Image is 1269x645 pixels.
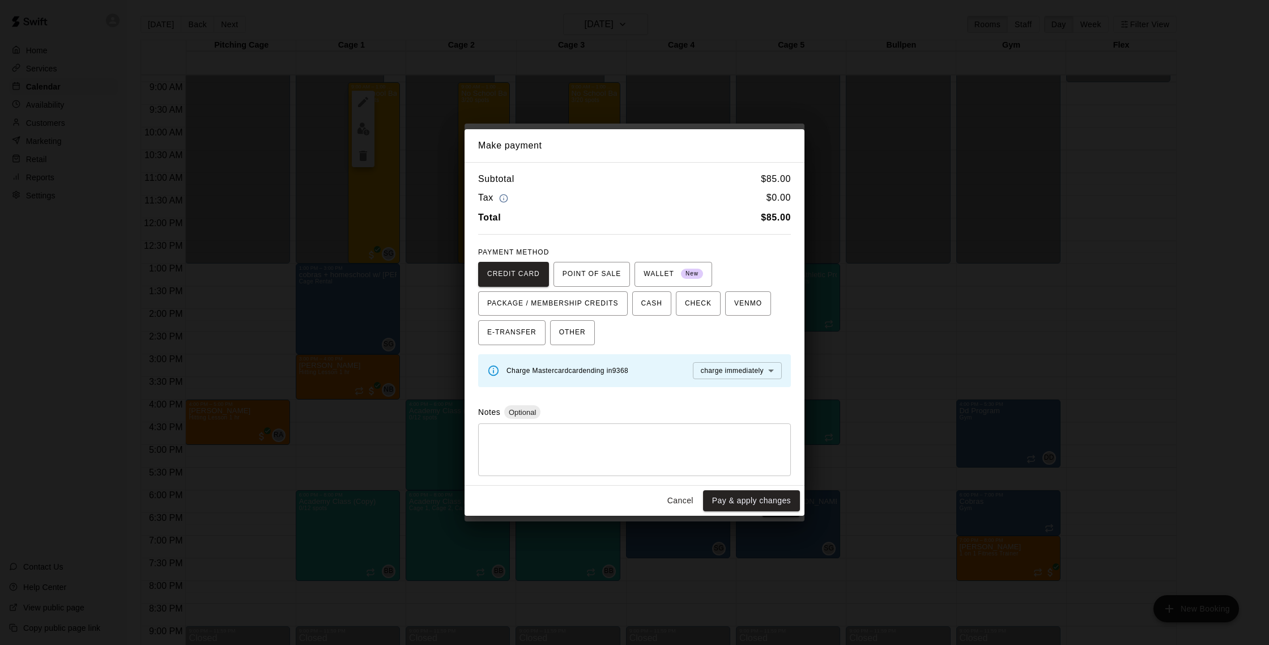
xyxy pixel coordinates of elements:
[478,262,549,287] button: CREDIT CARD
[761,172,791,186] h6: $ 85.00
[563,265,621,283] span: POINT OF SALE
[676,291,721,316] button: CHECK
[725,291,771,316] button: VENMO
[634,262,712,287] button: WALLET New
[703,490,800,511] button: Pay & apply changes
[478,408,500,417] label: Notes
[632,291,671,316] button: CASH
[478,291,628,316] button: PACKAGE / MEMBERSHIP CREDITS
[487,295,619,313] span: PACKAGE / MEMBERSHIP CREDITS
[644,265,703,283] span: WALLET
[761,213,791,222] b: $ 85.00
[550,320,595,345] button: OTHER
[478,172,514,186] h6: Subtotal
[685,295,712,313] span: CHECK
[504,408,540,417] span: Optional
[478,190,511,206] h6: Tax
[734,295,762,313] span: VENMO
[701,367,764,375] span: charge immediately
[465,129,804,162] h2: Make payment
[478,213,501,222] b: Total
[487,265,540,283] span: CREDIT CARD
[553,262,630,287] button: POINT OF SALE
[478,248,549,256] span: PAYMENT METHOD
[487,324,536,342] span: E-TRANSFER
[662,490,699,511] button: Cancel
[559,324,586,342] span: OTHER
[641,295,662,313] span: CASH
[506,367,628,375] span: Charge Mastercard card ending in 9368
[766,190,791,206] h6: $ 0.00
[478,320,546,345] button: E-TRANSFER
[681,266,703,282] span: New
